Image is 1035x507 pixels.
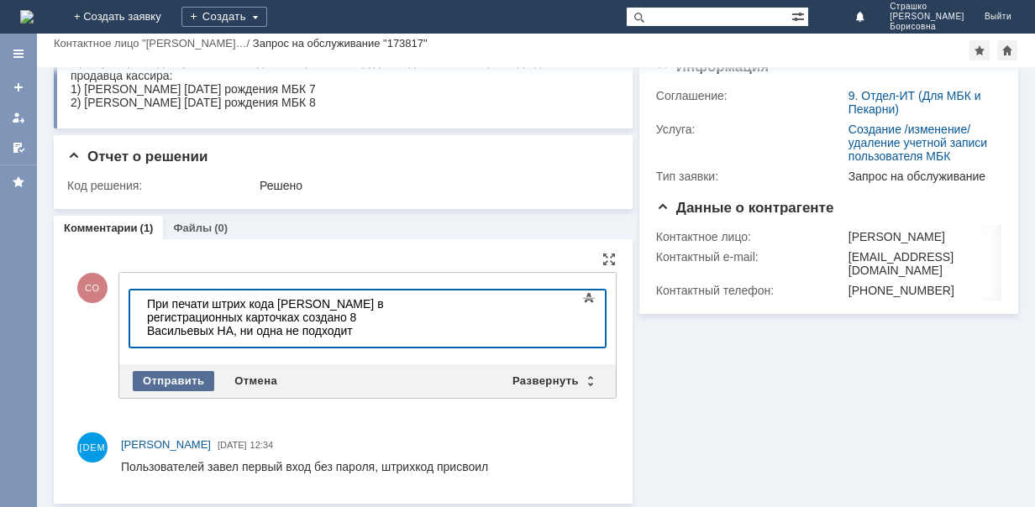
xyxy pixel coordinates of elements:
div: На всю страницу [602,253,616,266]
span: [PERSON_NAME] [121,438,211,451]
div: [EMAIL_ADDRESS][DOMAIN_NAME] [848,250,995,277]
div: Запрос на обслуживание "173817" [253,37,428,50]
div: Услуга: [656,123,845,136]
a: Мои заявки [5,104,32,131]
a: Создание /изменение/удаление учетной записи пользователя МБК [848,123,987,163]
div: Создать [181,7,267,27]
a: [PERSON_NAME] [121,436,211,453]
span: 12:34 [250,440,274,450]
span: СО [77,273,108,303]
div: Тип заявки: [656,170,845,183]
div: / [54,37,253,50]
a: Файлы [173,222,212,234]
div: При печати штрих кода [PERSON_NAME] в регистрационных карточках создано 8 Васильевых НА, ни одна ... [7,7,245,47]
span: Борисовна [890,22,964,32]
span: Показать панель инструментов [579,288,599,308]
div: Соглашение: [656,89,845,102]
span: Отчет о решении [67,149,208,165]
div: Код решения: [67,179,256,192]
div: Решено [260,179,610,192]
a: Комментарии [64,222,138,234]
div: Контактное лицо: [656,230,845,243]
div: [PERSON_NAME] [848,230,995,243]
img: logo [20,10,34,24]
div: Контактный e-mail: [656,250,845,264]
span: Страшко [890,2,964,12]
span: Расширенный поиск [791,8,808,24]
div: Контактный телефон: [656,284,845,297]
a: 9. Отдел-ИТ (Для МБК и Пекарни) [848,89,981,116]
span: [DATE] [218,440,247,450]
div: [PHONE_NUMBER] [848,284,995,297]
span: [PERSON_NAME] [890,12,964,22]
div: (1) [140,222,154,234]
a: Создать заявку [5,74,32,101]
div: Запрос на обслуживание [848,170,995,183]
span: Данные о контрагенте [656,200,834,216]
a: Мои согласования [5,134,32,161]
div: Добавить в избранное [969,40,990,60]
div: (0) [214,222,228,234]
div: Сделать домашней страницей [997,40,1017,60]
a: Перейти на домашнюю страницу [20,10,34,24]
a: Контактное лицо "[PERSON_NAME]… [54,37,247,50]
